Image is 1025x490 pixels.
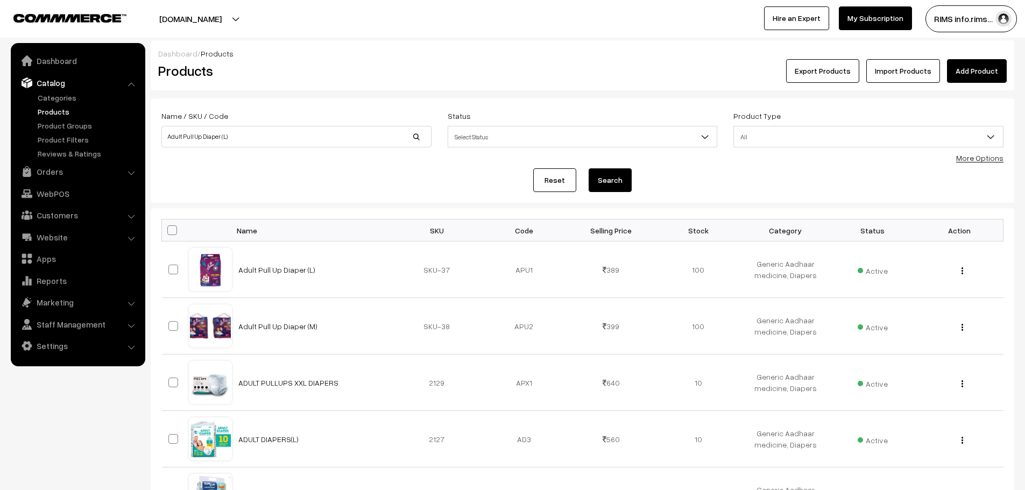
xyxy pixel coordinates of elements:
[13,73,142,93] a: Catalog
[480,354,568,411] td: APX1
[742,354,829,411] td: Generic Aadhaar medicine, Diapers
[956,153,1003,162] a: More Options
[13,11,108,24] a: COMMMERCE
[733,110,781,122] label: Product Type
[568,298,655,354] td: 399
[448,126,718,147] span: Select Status
[158,48,1007,59] div: /
[448,127,717,146] span: Select Status
[35,134,142,145] a: Product Filters
[568,242,655,298] td: 389
[742,411,829,467] td: Generic Aadhaar medicine, Diapers
[35,92,142,103] a: Categories
[655,242,742,298] td: 100
[858,432,888,446] span: Active
[35,120,142,131] a: Product Groups
[839,6,912,30] a: My Subscription
[238,435,299,444] a: ADULT DIAPERS(L)
[35,106,142,117] a: Products
[734,127,1003,146] span: All
[866,59,940,83] a: Import Products
[480,298,568,354] td: APU2
[393,411,480,467] td: 2127
[161,110,228,122] label: Name / SKU / Code
[925,5,1017,32] button: RIMS info.rims…
[742,298,829,354] td: Generic Aadhaar medicine, Diapers
[962,380,963,387] img: Menu
[35,148,142,159] a: Reviews & Ratings
[13,228,142,247] a: Website
[533,168,576,192] a: Reset
[13,14,126,22] img: COMMMERCE
[13,184,142,203] a: WebPOS
[742,242,829,298] td: Generic Aadhaar medicine, Diapers
[232,219,393,242] th: Name
[480,242,568,298] td: APU1
[238,265,315,274] a: Adult Pull Up Diaper (L)
[13,205,142,225] a: Customers
[158,49,197,58] a: Dashboard
[962,267,963,274] img: Menu
[962,437,963,444] img: Menu
[733,126,1003,147] span: All
[201,49,234,58] span: Products
[764,6,829,30] a: Hire an Expert
[13,271,142,290] a: Reports
[238,378,338,387] a: ADULT PULLUPS XXL DIAPERS
[122,5,259,32] button: [DOMAIN_NAME]
[568,219,655,242] th: Selling Price
[568,354,655,411] td: 640
[480,219,568,242] th: Code
[13,336,142,356] a: Settings
[916,219,1003,242] th: Action
[13,315,142,334] a: Staff Management
[858,262,888,276] span: Active
[238,322,317,331] a: Adult Pull Up Diaper (M)
[568,411,655,467] td: 560
[858,375,888,389] span: Active
[13,293,142,312] a: Marketing
[947,59,1007,83] a: Add Product
[858,319,888,333] span: Active
[786,59,859,83] button: Export Products
[393,242,480,298] td: SKU-37
[829,219,916,242] th: Status
[13,51,142,70] a: Dashboard
[655,411,742,467] td: 10
[589,168,632,192] button: Search
[655,219,742,242] th: Stock
[448,110,471,122] label: Status
[13,249,142,268] a: Apps
[393,298,480,354] td: SKU-38
[962,324,963,331] img: Menu
[480,411,568,467] td: AD3
[393,354,480,411] td: 2129
[158,62,430,79] h2: Products
[655,354,742,411] td: 10
[655,298,742,354] td: 100
[13,162,142,181] a: Orders
[995,11,1012,27] img: user
[161,126,432,147] input: Name / SKU / Code
[742,219,829,242] th: Category
[393,219,480,242] th: SKU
